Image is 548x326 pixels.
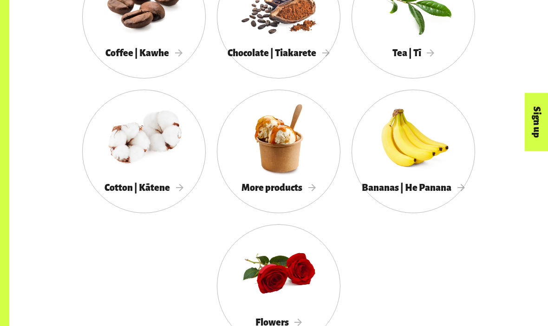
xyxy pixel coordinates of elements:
[362,183,465,193] span: Bananas | He Panana
[82,90,206,213] a: Cotton | Kātene
[217,90,340,213] a: More products
[228,48,330,58] span: Chocolate | Tiakarete
[352,90,475,213] a: Bananas | He Panana
[104,183,183,193] span: Cotton | Kātene
[241,183,316,193] span: More products
[392,48,435,58] span: Tea | Tī
[105,48,183,58] span: Coffee | Kawhe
